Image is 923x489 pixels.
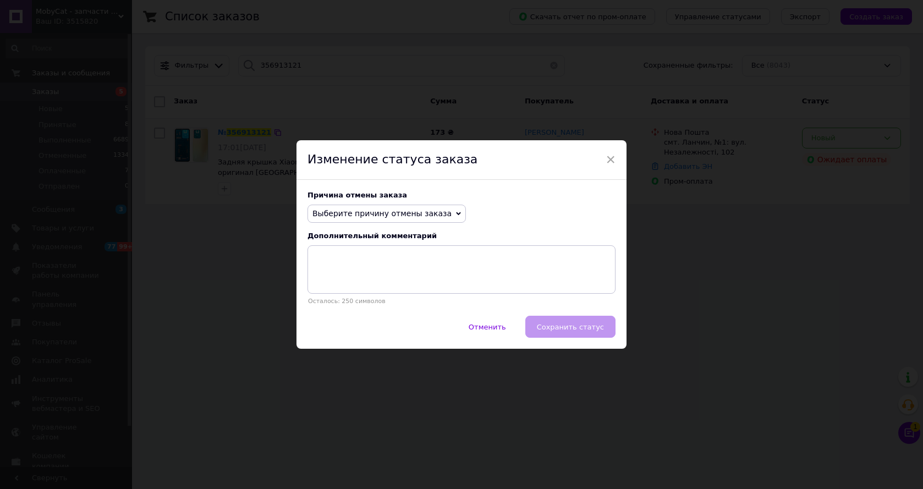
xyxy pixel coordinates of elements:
[307,298,616,305] p: Осталось: 250 символов
[312,209,452,218] span: Выберите причину отмены заказа
[296,140,627,180] div: Изменение статуса заказа
[457,316,518,338] button: Отменить
[307,232,616,240] div: Дополнительный комментарий
[469,323,506,331] span: Отменить
[606,150,616,169] span: ×
[307,191,616,199] div: Причина отмены заказа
